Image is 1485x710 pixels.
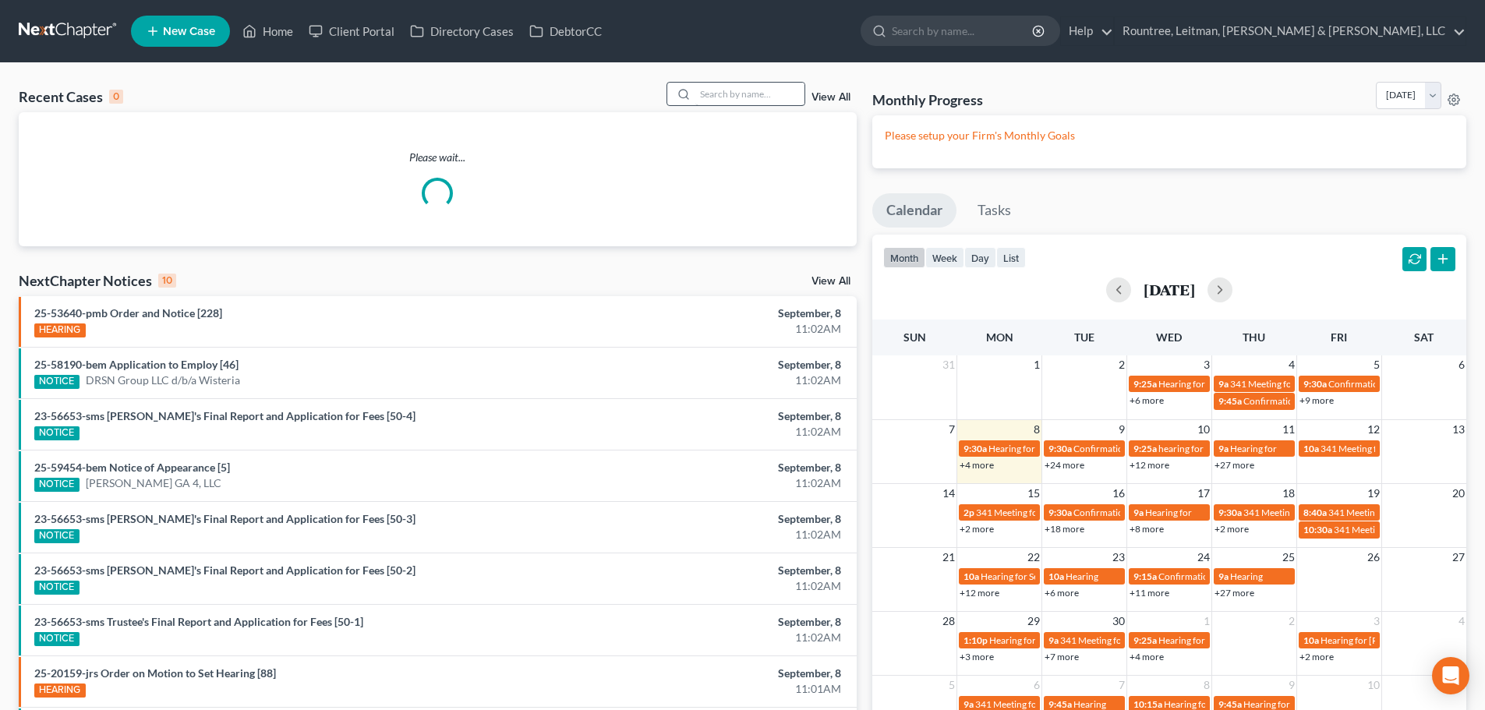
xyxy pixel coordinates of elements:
span: 1 [1202,612,1211,631]
span: 13 [1451,420,1466,439]
h2: [DATE] [1144,281,1195,298]
button: day [964,247,996,268]
span: Hearing for [PERSON_NAME] [1158,634,1280,646]
span: 9a [1218,443,1229,454]
span: Confirmation Hearing for [PERSON_NAME] [1073,507,1252,518]
span: Thu [1243,330,1265,344]
a: Tasks [963,193,1025,228]
input: Search by name... [695,83,804,105]
span: 10a [1303,634,1319,646]
span: 9:15a [1133,570,1157,582]
span: Fri [1331,330,1347,344]
div: HEARING [34,323,86,337]
input: Search by name... [892,16,1034,45]
a: +2 more [1215,523,1249,535]
span: Sat [1414,330,1434,344]
span: 10 [1196,420,1211,439]
a: +12 more [960,587,999,599]
div: NOTICE [34,581,80,595]
span: 8:40a [1303,507,1327,518]
span: 15 [1026,484,1041,503]
a: +6 more [1130,394,1164,406]
p: Please wait... [19,150,857,165]
a: [PERSON_NAME] GA 4, LLC [86,475,221,491]
span: 10a [963,570,979,582]
span: 341 Meeting for [PERSON_NAME] [1334,524,1474,535]
div: 11:02AM [582,578,841,594]
div: HEARING [34,684,86,698]
span: 17 [1196,484,1211,503]
span: Hearing for Seyria [PERSON_NAME] and [PERSON_NAME] [981,570,1221,582]
span: 9a [963,698,974,710]
div: NOTICE [34,632,80,646]
span: 9 [1117,420,1126,439]
div: September, 8 [582,563,841,578]
span: 341 Meeting for [PERSON_NAME] [1321,443,1461,454]
div: NOTICE [34,478,80,492]
a: Rountree, Leitman, [PERSON_NAME] & [PERSON_NAME], LLC [1115,17,1466,45]
a: +12 more [1130,459,1169,471]
a: DebtorCC [522,17,610,45]
div: 0 [109,90,123,104]
span: 9:30a [1048,507,1072,518]
span: 1 [1032,355,1041,374]
a: +11 more [1130,587,1169,599]
a: 23-56653-sms [PERSON_NAME]'s Final Report and Application for Fees [50-2] [34,563,415,577]
span: 341 Meeting for [976,507,1041,518]
span: 12 [1366,420,1381,439]
a: Client Portal [301,17,402,45]
a: +9 more [1299,394,1334,406]
a: +4 more [1130,651,1164,662]
a: 23-56653-sms Trustee's Final Report and Application for Fees [50-1] [34,615,363,628]
span: Hearing for [1158,378,1205,390]
span: 9:30a [1218,507,1242,518]
a: +18 more [1045,523,1084,535]
span: 24 [1196,548,1211,567]
p: Please setup your Firm's Monthly Goals [885,128,1454,143]
span: 3 [1372,612,1381,631]
span: hearing for [1158,443,1204,454]
span: 9:30a [1303,378,1327,390]
span: 21 [941,548,956,567]
a: 25-58190-bem Application to Employ [46] [34,358,239,371]
span: 28 [941,612,956,631]
a: Help [1061,17,1113,45]
a: 25-20159-jrs Order on Motion to Set Hearing [88] [34,666,276,680]
span: 5 [947,676,956,694]
a: +2 more [1299,651,1334,662]
span: 3 [1202,355,1211,374]
a: +6 more [1045,587,1079,599]
span: Confirmation Hearing for [PERSON_NAME] Bass [1073,443,1272,454]
a: Directory Cases [402,17,522,45]
span: 5 [1372,355,1381,374]
button: month [883,247,925,268]
span: Mon [986,330,1013,344]
span: 2 [1117,355,1126,374]
a: +2 more [960,523,994,535]
span: 1:10p [963,634,988,646]
span: 23 [1111,548,1126,567]
a: +4 more [960,459,994,471]
span: Hearing for [988,443,1035,454]
span: 6 [1032,676,1041,694]
span: 9:45a [1218,698,1242,710]
span: 9a [1218,570,1229,582]
span: 4 [1287,355,1296,374]
a: +8 more [1130,523,1164,535]
a: 25-59454-bem Notice of Appearance [5] [34,461,230,474]
div: NOTICE [34,426,80,440]
span: 18 [1281,484,1296,503]
span: 29 [1026,612,1041,631]
span: 30 [1111,612,1126,631]
span: 16 [1111,484,1126,503]
span: Wed [1156,330,1182,344]
div: 10 [158,274,176,288]
span: Hearing for My [US_STATE] Plumber, Inc. [1164,698,1330,710]
a: Calendar [872,193,956,228]
div: Open Intercom Messenger [1432,657,1469,694]
span: Confirmation Hearing [1158,570,1248,582]
a: +3 more [960,651,994,662]
div: September, 8 [582,408,841,424]
div: Recent Cases [19,87,123,106]
a: 23-56653-sms [PERSON_NAME]'s Final Report and Application for Fees [50-3] [34,512,415,525]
